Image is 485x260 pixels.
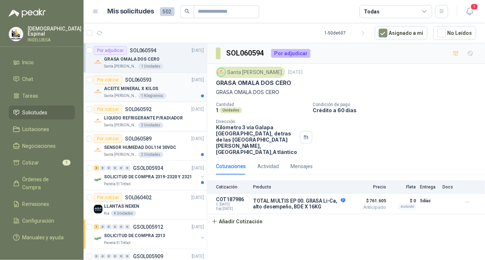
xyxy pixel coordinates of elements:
[23,75,33,83] span: Chat
[23,92,39,100] span: Tareas
[84,102,207,131] a: Por cotizarSOL060592[DATE] Company LogoLIQUIDO REFRIGERANTE P/RADIADORSanta [PERSON_NAME]2 Unidades
[100,166,105,171] div: 0
[84,131,207,161] a: Por cotizarSOL060589[DATE] Company LogoSENSOR HUMEDAD DOL114 30VDCSanta [PERSON_NAME]2 Unidades
[23,200,49,208] span: Remisiones
[9,197,75,211] a: Remisiones
[253,184,345,190] p: Producto
[125,136,152,141] p: SOL060589
[94,164,205,187] a: 3 0 0 0 0 0 GSOL005934[DATE] Company LogoSOLICITUD DE COMPRA 2319-2320 Y 2321Panela El Trébol
[192,194,204,201] p: [DATE]
[94,205,103,214] img: Company Logo
[23,125,49,133] span: Licitaciones
[23,233,64,241] span: Manuales y ayuda
[350,205,386,210] span: Anticipado
[216,202,249,207] span: C: [DATE]
[324,27,369,39] div: 1 - 50 de 607
[185,9,190,14] span: search
[133,166,163,171] p: GSOL005934
[94,175,103,184] img: Company Logo
[94,254,99,259] div: 0
[104,232,165,239] p: SOLICITUD DE COMPRA 2313
[104,240,131,246] p: Panela El Trébol
[138,64,163,69] div: 1 Unidades
[313,107,482,113] p: Crédito a 60 días
[390,196,416,205] p: $ 0
[375,26,428,40] button: Asignado a mi
[9,156,75,170] a: Cotizar1
[125,254,130,259] div: 0
[138,93,166,99] div: 1 Kilogramos
[216,88,476,96] p: GRASA OMALA DOS CERO
[271,49,310,58] div: Por adjudicar
[94,105,122,114] div: Por cotizar
[216,184,249,190] p: Cotización
[104,181,131,187] p: Panela El Trébol
[94,117,103,125] img: Company Logo
[9,72,75,86] a: Chat
[9,106,75,119] a: Solicitudes
[104,64,137,69] p: Santa [PERSON_NAME]
[106,224,112,229] div: 0
[313,102,482,107] p: Condición de pago
[94,224,99,229] div: 1
[350,184,386,190] p: Precio
[119,224,124,229] div: 0
[23,217,55,225] span: Configuración
[104,174,192,180] p: SOLICITUD DE COMPRA 2319-2320 Y 2321
[104,115,183,122] p: LIQUIDO REFRIGERANTE P/RADIADOR
[23,58,34,66] span: Inicio
[112,254,118,259] div: 0
[28,38,81,42] p: INGELUBSA
[9,231,75,244] a: Manuales y ayuda
[138,152,163,158] div: 2 Unidades
[216,79,291,87] p: GRASA OMALA DOS CERO
[23,109,48,117] span: Solicitudes
[28,26,81,36] p: [DEMOGRAPHIC_DATA] Espinal
[94,87,103,96] img: Company Logo
[192,165,204,172] p: [DATE]
[216,162,246,170] div: Cotizaciones
[23,175,68,191] span: Órdenes de Compra
[94,76,122,84] div: Por cotizar
[94,166,99,171] div: 3
[94,146,103,155] img: Company Logo
[63,160,71,166] span: 1
[9,139,75,153] a: Negociaciones
[112,166,118,171] div: 0
[125,107,152,112] p: SOL060592
[253,198,345,210] p: TOTAL MULTIS EP 00. GRASA Li-Ca, alto desempeño, BDE X 16KG
[94,234,103,243] img: Company Logo
[23,159,39,167] span: Cotizar
[216,207,249,211] span: Exp: [DATE]
[192,47,204,54] p: [DATE]
[100,224,105,229] div: 0
[104,56,160,63] p: GRASA OMALA DOS CERO
[220,107,242,113] div: Unidades
[100,254,105,259] div: 0
[94,46,127,55] div: Por adjudicar
[192,106,204,113] p: [DATE]
[390,184,416,190] p: Flete
[104,85,158,92] p: ACEITE MINERAL X KILOS
[216,67,285,78] div: Santa [PERSON_NAME]
[443,184,457,190] p: Docs
[216,124,297,155] p: Kilómetro 3 vía Galapa [GEOGRAPHIC_DATA], detras de las [GEOGRAPHIC_DATA][PERSON_NAME], [GEOGRAPH...
[470,3,478,10] span: 1
[160,7,175,16] span: 502
[138,122,163,128] div: 2 Unidades
[125,77,152,82] p: SOL060593
[9,214,75,228] a: Configuración
[9,9,46,17] img: Logo peakr
[125,166,130,171] div: 0
[216,119,297,124] p: Dirección
[227,48,265,59] h3: SOL060594
[108,6,154,17] h1: Mis solicitudes
[433,26,476,40] button: No Leídos
[9,27,23,41] img: Company Logo
[133,254,163,259] p: GSOL005909
[216,102,307,107] p: Cantidad
[207,214,267,229] button: Añadir Cotización
[257,162,279,170] div: Actividad
[106,166,112,171] div: 0
[104,93,137,99] p: Santa [PERSON_NAME]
